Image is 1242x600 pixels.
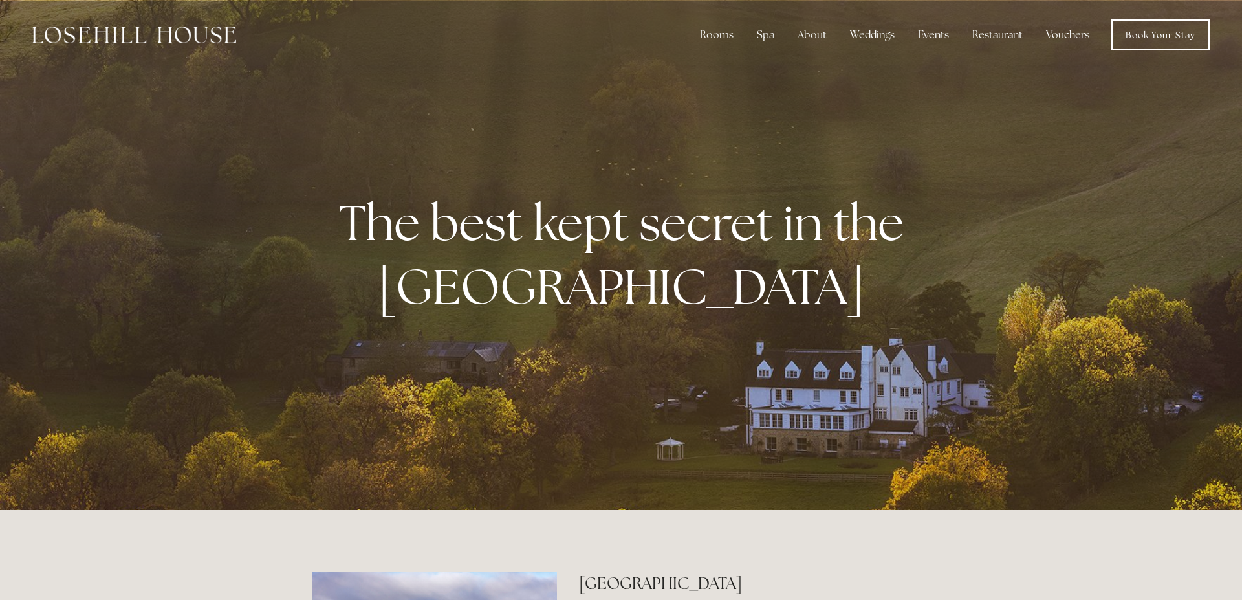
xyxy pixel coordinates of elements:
[579,572,930,595] h2: [GEOGRAPHIC_DATA]
[787,22,837,48] div: About
[690,22,744,48] div: Rooms
[1111,19,1210,50] a: Book Your Stay
[840,22,905,48] div: Weddings
[908,22,959,48] div: Events
[746,22,785,48] div: Spa
[32,27,236,43] img: Losehill House
[962,22,1033,48] div: Restaurant
[1036,22,1100,48] a: Vouchers
[339,191,914,318] strong: The best kept secret in the [GEOGRAPHIC_DATA]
